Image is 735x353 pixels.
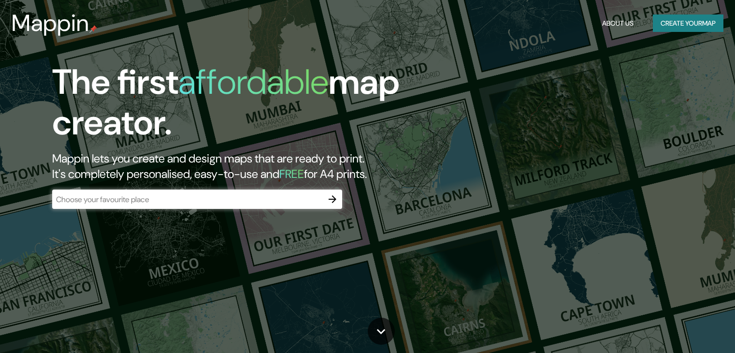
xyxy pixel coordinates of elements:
h1: The first map creator. [52,62,420,151]
h1: affordable [178,59,329,104]
h3: Mappin [12,10,89,37]
input: Choose your favourite place [52,194,323,205]
img: mappin-pin [89,25,97,33]
h2: Mappin lets you create and design maps that are ready to print. It's completely personalised, eas... [52,151,420,182]
h5: FREE [279,166,304,181]
iframe: Help widget launcher [649,315,724,342]
button: Create yourmap [653,15,723,32]
button: About Us [598,15,637,32]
